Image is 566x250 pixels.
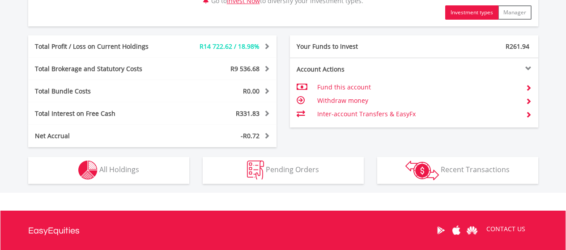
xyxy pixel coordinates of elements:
[317,107,518,121] td: Inter-account Transfers & EasyFx
[247,161,264,180] img: pending_instructions-wht.png
[433,216,449,244] a: Google Play
[243,87,260,95] span: R0.00
[78,161,98,180] img: holdings-wht.png
[28,131,173,140] div: Net Accrual
[203,157,364,184] button: Pending Orders
[28,64,173,73] div: Total Brokerage and Statutory Costs
[405,161,439,180] img: transactions-zar-wht.png
[498,5,532,20] button: Manager
[445,5,498,20] button: Investment types
[480,216,532,242] a: CONTACT US
[377,157,538,184] button: Recent Transactions
[290,65,414,74] div: Account Actions
[28,42,173,51] div: Total Profit / Loss on Current Holdings
[241,131,260,140] span: -R0.72
[464,216,480,244] a: Huawei
[236,109,260,118] span: R331.83
[28,109,173,118] div: Total Interest on Free Cash
[506,42,529,51] span: R261.94
[230,64,260,73] span: R9 536.68
[441,165,510,174] span: Recent Transactions
[317,94,518,107] td: Withdraw money
[449,216,464,244] a: Apple
[28,157,189,184] button: All Holdings
[290,42,414,51] div: Your Funds to Invest
[28,87,173,96] div: Total Bundle Costs
[99,165,139,174] span: All Holdings
[200,42,260,51] span: R14 722.62 / 18.98%
[266,165,319,174] span: Pending Orders
[317,81,518,94] td: Fund this account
